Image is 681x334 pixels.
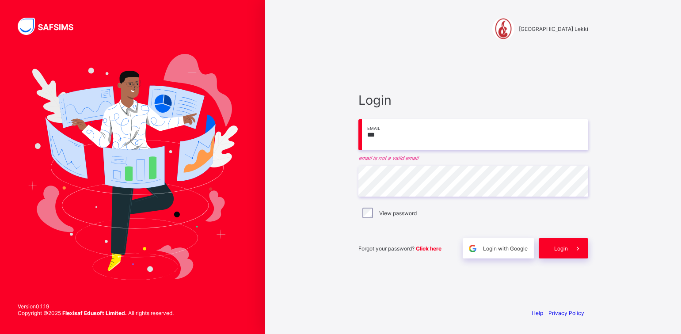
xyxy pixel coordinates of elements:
label: View password [379,210,417,216]
span: [GEOGRAPHIC_DATA] Lekki [519,26,588,32]
img: SAFSIMS Logo [18,18,84,35]
a: Privacy Policy [548,310,584,316]
span: Forgot your password? [358,245,441,252]
img: google.396cfc9801f0270233282035f929180a.svg [468,243,478,254]
span: Login [554,245,568,252]
span: Version 0.1.19 [18,303,174,310]
span: Copyright © 2025 All rights reserved. [18,310,174,316]
em: email is not a valid email [358,155,588,161]
img: Hero Image [27,54,238,280]
strong: Flexisaf Edusoft Limited. [62,310,127,316]
a: Help [532,310,543,316]
a: Click here [416,245,441,252]
span: Login [358,92,588,108]
span: Login with Google [483,245,528,252]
